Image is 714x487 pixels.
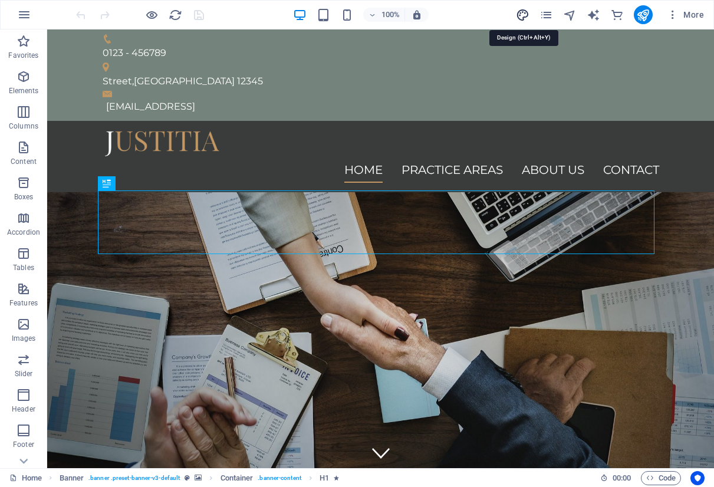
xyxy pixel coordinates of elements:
[363,8,405,22] button: 100%
[9,471,42,485] a: Click to cancel selection. Double-click to open Pages
[636,8,650,22] i: Publish
[11,157,37,166] p: Content
[563,8,577,22] button: navigator
[168,8,182,22] button: reload
[539,8,553,22] i: Pages (Ctrl+Alt+S)
[667,9,704,21] span: More
[9,121,38,131] p: Columns
[412,9,422,20] i: On resize automatically adjust zoom level to fit chosen device.
[60,471,340,485] nav: breadcrumb
[144,8,159,22] button: Click here to leave preview mode and continue editing
[12,404,35,414] p: Header
[662,5,709,24] button: More
[258,471,301,485] span: . banner-content
[516,8,530,22] button: design
[9,86,39,96] p: Elements
[13,263,34,272] p: Tables
[7,228,40,237] p: Accordion
[600,471,631,485] h6: Session time
[641,471,681,485] button: Code
[169,8,182,22] i: Reload page
[15,369,33,379] p: Slider
[690,471,705,485] button: Usercentrics
[621,473,623,482] span: :
[320,471,329,485] span: Click to select. Double-click to edit
[613,471,631,485] span: 00 00
[563,8,577,22] i: Navigator
[221,471,254,485] span: Click to select. Double-click to edit
[60,471,84,485] span: Click to select. Double-click to edit
[646,471,676,485] span: Code
[14,192,34,202] p: Boxes
[381,8,400,22] h6: 100%
[88,471,180,485] span: . banner .preset-banner-v3-default
[610,8,624,22] i: Commerce
[195,475,202,481] i: This element contains a background
[539,8,554,22] button: pages
[334,475,339,481] i: Element contains an animation
[587,8,601,22] button: text_generator
[13,440,34,449] p: Footer
[185,475,190,481] i: This element is a customizable preset
[634,5,653,24] button: publish
[610,8,624,22] button: commerce
[8,51,38,60] p: Favorites
[9,298,38,308] p: Features
[12,334,36,343] p: Images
